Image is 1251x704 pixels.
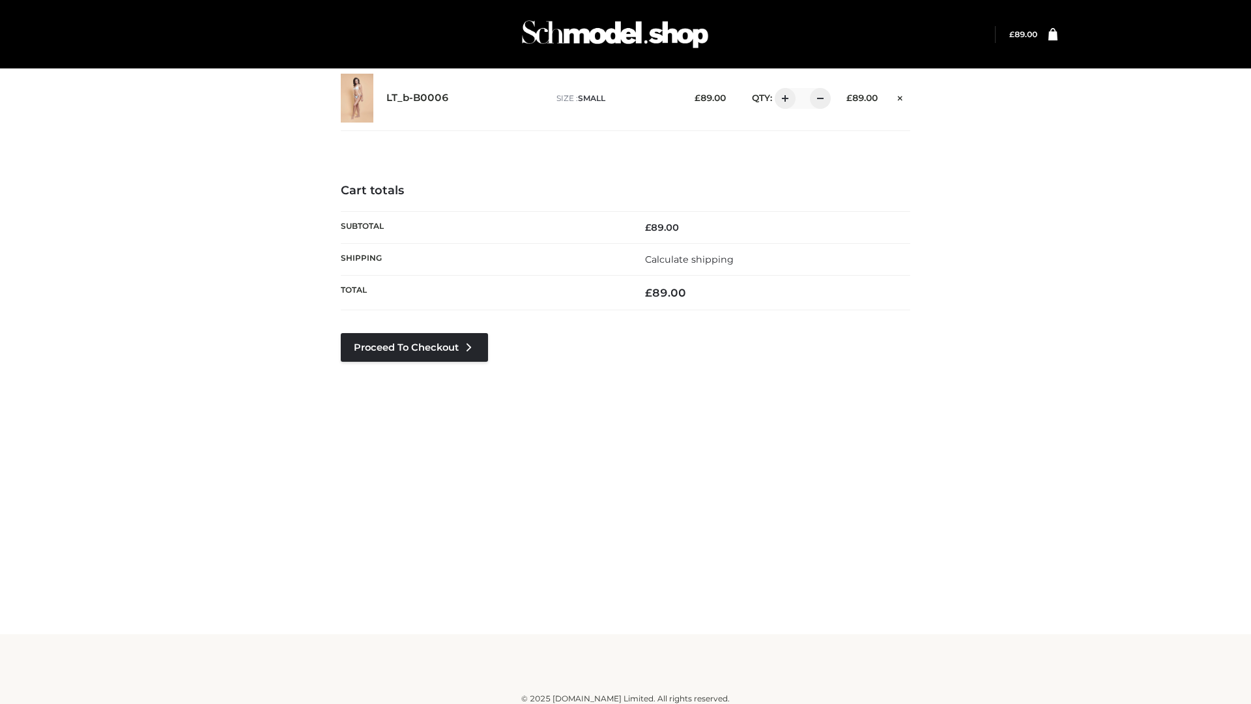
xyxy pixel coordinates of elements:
bdi: 89.00 [1009,29,1037,39]
a: LT_b-B0006 [386,92,449,104]
span: £ [846,93,852,103]
span: £ [645,222,651,233]
bdi: 89.00 [645,222,679,233]
span: SMALL [578,93,605,103]
span: £ [695,93,700,103]
a: Remove this item [891,88,910,105]
bdi: 89.00 [645,286,686,299]
h4: Cart totals [341,184,910,198]
a: Calculate shipping [645,254,734,265]
bdi: 89.00 [695,93,726,103]
span: £ [645,286,652,299]
p: size : [556,93,674,104]
img: Schmodel Admin 964 [517,8,713,60]
a: Proceed to Checkout [341,333,488,362]
span: £ [1009,29,1014,39]
th: Shipping [341,243,625,275]
bdi: 89.00 [846,93,878,103]
th: Subtotal [341,211,625,243]
a: £89.00 [1009,29,1037,39]
div: QTY: [739,88,826,109]
th: Total [341,276,625,310]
